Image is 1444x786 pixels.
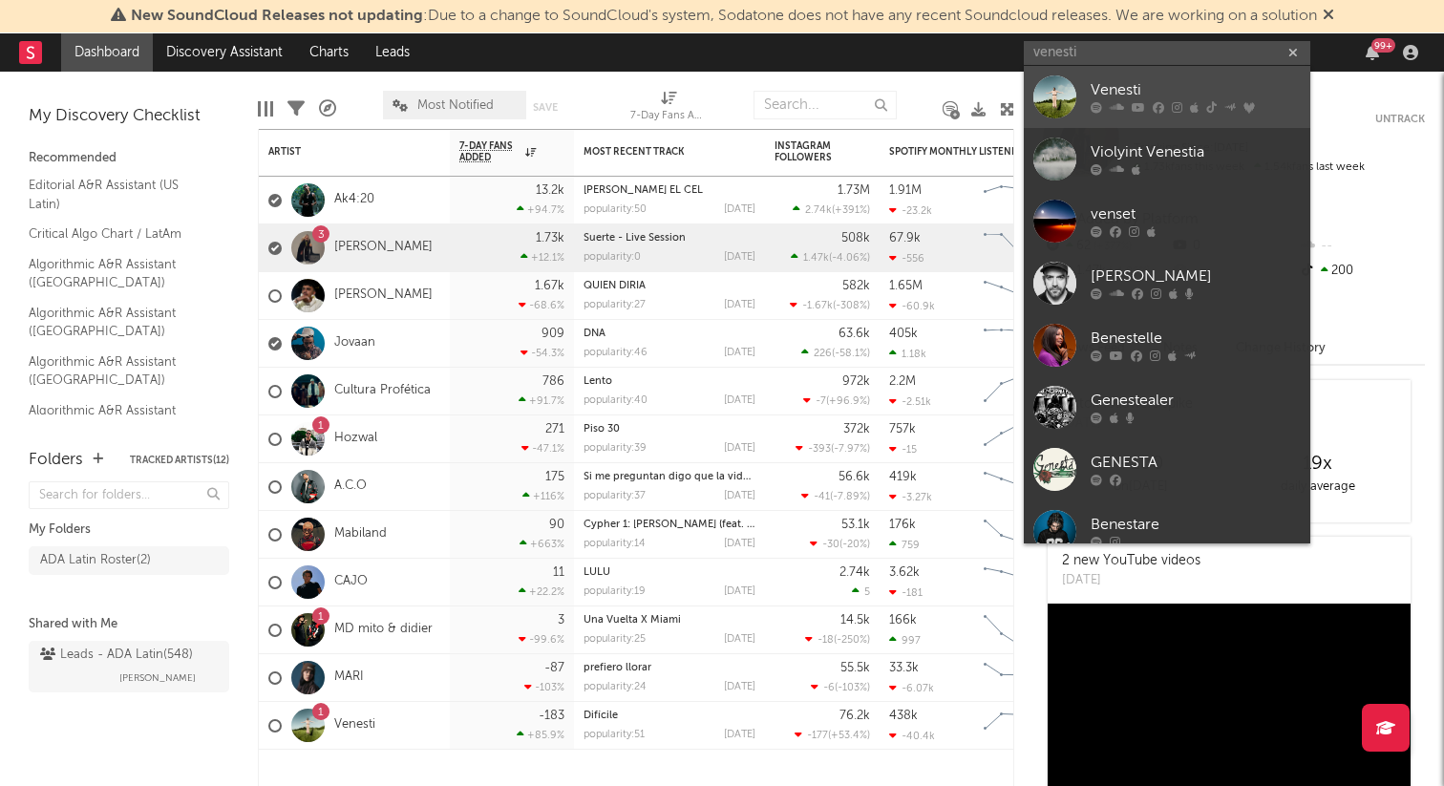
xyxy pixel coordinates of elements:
[536,184,564,197] div: 13.2k
[553,566,564,579] div: 11
[889,348,926,360] div: 1.18k
[1091,141,1301,164] div: Violyint Venestia
[801,490,870,502] div: ( )
[584,663,651,673] a: prefiero llorar
[517,203,564,216] div: +94.7 %
[793,203,870,216] div: ( )
[334,669,364,686] a: MARI
[334,574,368,590] a: CAJO
[823,683,835,693] span: -6
[1323,9,1334,24] span: Dismiss
[584,424,755,435] div: Piso 30
[889,184,922,197] div: 1.91M
[889,730,935,742] div: -40.4k
[1024,314,1310,376] a: Benestelle
[1091,452,1301,475] div: GENESTA
[889,471,917,483] div: 419k
[584,204,647,215] div: popularity: 50
[975,606,1061,654] svg: Chart title
[584,567,610,578] a: LULU
[131,9,423,24] span: New SoundCloud Releases not updating
[584,233,686,244] a: Suerte - Live Session
[1062,571,1200,590] div: [DATE]
[889,491,932,503] div: -3.27k
[724,682,755,692] div: [DATE]
[814,492,830,502] span: -41
[584,443,647,454] div: popularity: 39
[584,329,755,339] div: DNA
[558,614,564,627] div: 3
[889,232,921,244] div: 67.9k
[724,252,755,263] div: [DATE]
[837,635,867,646] span: -250 %
[1024,500,1310,563] a: Benestare
[29,303,210,342] a: Algorithmic A&R Assistant ([GEOGRAPHIC_DATA])
[1091,328,1301,351] div: Benestelle
[1091,203,1301,226] div: venset
[584,711,755,721] div: Difícile
[838,184,870,197] div: 1.73M
[803,394,870,407] div: ( )
[544,662,564,674] div: -87
[584,395,648,406] div: popularity: 40
[119,667,196,690] span: [PERSON_NAME]
[29,400,210,439] a: Algorithmic A&R Assistant ([GEOGRAPHIC_DATA])
[522,490,564,502] div: +116 %
[29,105,229,128] div: My Discovery Checklist
[975,224,1061,272] svg: Chart title
[533,102,558,113] button: Save
[975,511,1061,559] svg: Chart title
[831,731,867,741] span: +53.4 %
[889,252,924,265] div: -556
[536,232,564,244] div: 1.73k
[549,519,564,531] div: 90
[519,633,564,646] div: -99.6 %
[1024,41,1310,65] input: Search for artists
[520,347,564,359] div: -54.3 %
[29,223,210,244] a: Critical Algo Chart / LatAm
[808,444,831,455] span: -393
[521,442,564,455] div: -47.1 %
[334,622,433,638] a: MD mito & didier
[841,232,870,244] div: 508k
[889,682,934,694] div: -6.07k
[775,140,841,163] div: Instagram Followers
[584,146,727,158] div: Most Recent Track
[724,348,755,358] div: [DATE]
[584,300,646,310] div: popularity: 27
[584,424,620,435] a: Piso 30
[334,431,377,447] a: Hozwal
[296,33,362,72] a: Charts
[807,731,828,741] span: -177
[1091,514,1301,537] div: Benestare
[130,456,229,465] button: Tracked Artists(12)
[975,559,1061,606] svg: Chart title
[724,443,755,454] div: [DATE]
[889,300,935,312] div: -60.9k
[839,710,870,722] div: 76.2k
[724,395,755,406] div: [DATE]
[29,546,229,575] a: ADA Latin Roster(2)
[889,586,923,599] div: -181
[840,662,870,674] div: 55.5k
[334,478,367,495] a: A.C.O
[1371,38,1395,53] div: 99 +
[889,634,921,647] div: 997
[334,192,374,208] a: Ak4:20
[584,663,755,673] div: prefiero llorar
[889,519,916,531] div: 176k
[584,491,646,501] div: popularity: 37
[334,287,433,304] a: [PERSON_NAME]
[1366,45,1379,60] button: 99+
[889,423,916,435] div: 757k
[584,472,755,482] div: Si me preguntan digo que la vida es corta
[839,328,870,340] div: 63.6k
[810,538,870,550] div: ( )
[1091,266,1301,288] div: [PERSON_NAME]
[584,567,755,578] div: LULU
[334,240,433,256] a: [PERSON_NAME]
[1024,438,1310,500] a: GENESTA
[975,320,1061,368] svg: Chart title
[584,682,647,692] div: popularity: 24
[29,254,210,293] a: Algorithmic A&R Assistant ([GEOGRAPHIC_DATA])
